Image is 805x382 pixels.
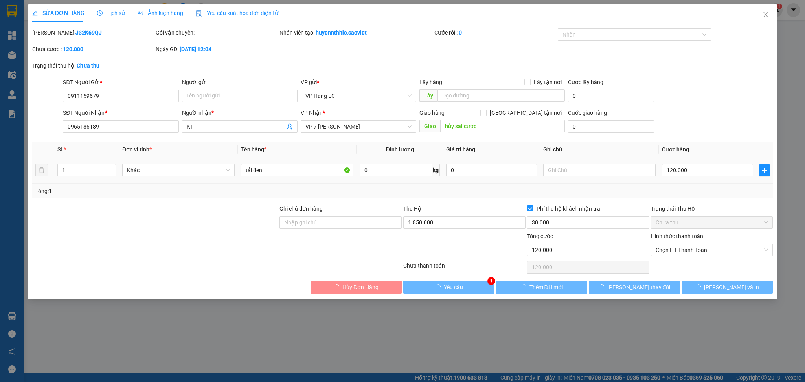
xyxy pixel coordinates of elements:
[241,146,266,152] span: Tên hàng
[109,165,114,170] span: up
[568,120,654,133] input: Cước giao hàng
[434,28,557,37] div: Cước rồi :
[127,164,230,176] span: Khác
[568,110,607,116] label: Cước giao hàng
[403,206,421,212] span: Thu Hộ
[759,164,770,176] button: plus
[316,29,367,36] b: huyennthhlc.saoviet
[599,284,607,290] span: loading
[589,281,680,294] button: [PERSON_NAME] thay đổi
[651,233,703,239] label: Hình thức thanh toán
[402,261,526,275] div: Chưa thanh toán
[607,283,670,292] span: [PERSON_NAME] thay đổi
[704,283,759,292] span: [PERSON_NAME] và In
[533,204,603,213] span: Phí thu hộ khách nhận trả
[32,61,185,70] div: Trạng thái thu hộ:
[432,164,440,176] span: kg
[63,108,178,117] div: SĐT Người Nhận
[568,90,654,102] input: Cước lấy hàng
[35,187,311,195] div: Tổng: 1
[487,277,495,285] div: 1
[682,281,773,294] button: [PERSON_NAME] và In
[695,284,704,290] span: loading
[446,146,475,152] span: Giá trị hàng
[156,45,278,53] div: Ngày GD:
[419,89,437,102] span: Lấy
[662,146,689,152] span: Cước hàng
[196,10,202,17] img: icon
[138,10,143,16] span: picture
[32,28,154,37] div: [PERSON_NAME]:
[540,142,659,157] th: Ghi chú
[305,90,412,102] span: VP Hàng LC
[764,248,768,252] span: close-circle
[63,78,178,86] div: SĐT Người Gửi
[107,164,116,170] span: Increase Value
[77,62,99,69] b: Chưa thu
[156,28,278,37] div: Gói vận chuyển:
[180,46,211,52] b: [DATE] 12:04
[138,10,183,16] span: Ảnh kiện hàng
[75,29,102,36] b: J32K69QJ
[529,283,563,292] span: Thêm ĐH mới
[32,10,38,16] span: edit
[334,284,342,290] span: loading
[122,146,152,152] span: Đơn vị tính
[651,204,773,213] div: Trạng thái Thu Hộ
[342,283,379,292] span: Hủy Đơn Hàng
[196,10,279,16] span: Yêu cầu xuất hóa đơn điện tử
[419,120,440,132] span: Giao
[279,28,432,37] div: Nhân viên tạo:
[403,281,494,294] button: Yêu cầu
[279,216,402,229] input: Ghi chú đơn hàng
[32,45,154,53] div: Chưa cước :
[760,167,770,173] span: plus
[311,281,402,294] button: Hủy Đơn Hàng
[57,146,64,152] span: SL
[440,120,565,132] input: Dọc đường
[182,78,298,86] div: Người gửi
[279,206,323,212] label: Ghi chú đơn hàng
[527,233,553,239] span: Tổng cước
[496,281,587,294] button: Thêm ĐH mới
[63,46,83,52] b: 120.000
[568,79,603,85] label: Cước lấy hàng
[386,146,414,152] span: Định lượng
[531,78,565,86] span: Lấy tận nơi
[419,110,445,116] span: Giao hàng
[656,217,768,228] span: Chưa thu
[437,89,565,102] input: Dọc đường
[487,108,565,117] span: [GEOGRAPHIC_DATA] tận nơi
[763,11,769,18] span: close
[543,164,656,176] input: Ghi Chú
[301,110,323,116] span: VP Nhận
[301,78,416,86] div: VP gửi
[459,29,462,36] b: 0
[35,164,48,176] button: delete
[32,10,85,16] span: SỬA ĐƠN HÀNG
[109,171,114,176] span: down
[656,244,768,256] span: Chọn HT Thanh Toán
[755,4,777,26] button: Close
[521,284,529,290] span: loading
[107,170,116,176] span: Decrease Value
[444,283,463,292] span: Yêu cầu
[419,79,442,85] span: Lấy hàng
[97,10,103,16] span: clock-circle
[182,108,298,117] div: Người nhận
[241,164,353,176] input: VD: Bàn, Ghế
[435,284,444,290] span: loading
[287,123,293,130] span: user-add
[305,121,412,132] span: VP 7 Phạm Văn Đồng
[97,10,125,16] span: Lịch sử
